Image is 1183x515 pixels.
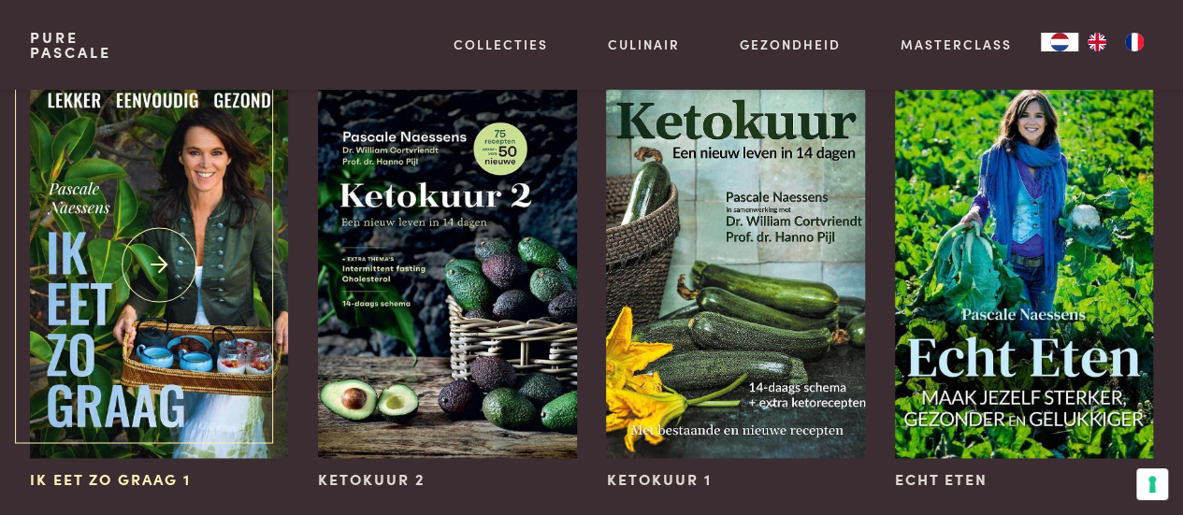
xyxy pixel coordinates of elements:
[1041,33,1078,51] a: NL
[30,71,288,491] a: Ik eet zo graag 1 Ik eet zo graag 1
[1078,33,1153,51] ul: Language list
[1041,33,1153,51] aside: Language selected: Nederlands
[454,35,548,54] a: Collecties
[30,468,191,491] span: Ik eet zo graag 1
[1041,33,1078,51] div: Language
[900,35,1011,54] a: Masterclass
[318,71,576,459] img: Ketokuur 2
[895,71,1153,459] img: Echt eten
[1116,33,1153,51] a: FR
[895,71,1153,491] a: Echt eten Echt eten
[318,71,576,491] a: Ketokuur 2 Ketokuur 2
[608,35,680,54] a: Culinair
[606,71,864,459] img: Ketokuur 1
[1078,33,1116,51] a: EN
[30,71,288,459] img: Ik eet zo graag 1
[30,30,111,60] a: PurePascale
[1136,468,1168,500] button: Uw voorkeuren voor toestemming voor trackingtechnologieën
[740,35,841,54] a: Gezondheid
[895,468,988,491] span: Echt eten
[606,468,711,491] span: Ketokuur 1
[606,71,864,491] a: Ketokuur 1 Ketokuur 1
[318,468,426,491] span: Ketokuur 2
